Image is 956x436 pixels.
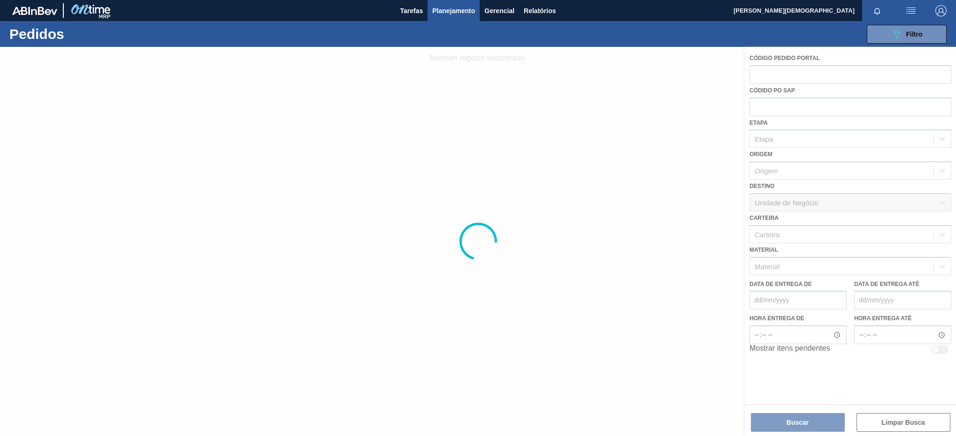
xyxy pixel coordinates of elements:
[524,5,556,16] span: Relatórios
[400,5,423,16] span: Tarefas
[905,5,917,16] img: userActions
[862,4,892,17] button: Notificações
[432,5,475,16] span: Planejamento
[9,29,151,39] h1: Pedidos
[935,5,947,16] img: Logout
[12,7,57,15] img: TNhmsLtSVTkK8tSr43FrP2fwEKptu5GPRR3wAAAABJRU5ErkJggg==
[484,5,514,16] span: Gerencial
[867,25,947,44] button: Filtro
[906,30,923,38] span: Filtro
